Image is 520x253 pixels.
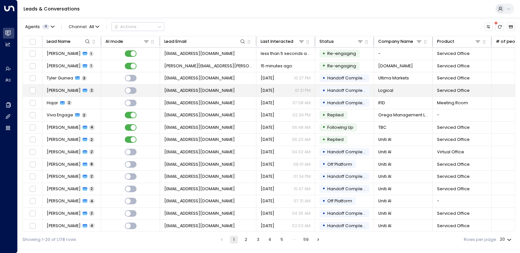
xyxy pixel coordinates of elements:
[322,122,325,132] div: •
[82,113,87,118] span: 2
[295,88,311,93] p: 01:21 PM
[29,185,36,193] span: Toggle select row
[322,98,325,108] div: •
[327,112,344,118] span: Replied
[47,63,81,69] span: Nick McGorry
[164,125,235,130] span: emmag.012025@gmail.com
[378,125,386,130] span: TBC
[42,25,49,29] span: 4
[437,223,470,229] span: Serviced Office
[29,111,36,119] span: Toggle select row
[314,236,322,244] button: Go to next page
[89,162,94,167] span: 8
[47,100,58,106] span: Hajar
[327,75,370,81] span: Handoff Completed
[302,236,310,244] button: Go to page 59
[292,100,311,106] p: 07:08 AM
[322,184,325,194] div: •
[327,88,370,93] span: Handoff Completed
[89,137,94,142] span: 2
[47,211,81,216] span: Anika Coutinho
[29,87,36,94] span: Toggle select row
[47,137,81,143] span: Anika Coutinho
[378,223,391,229] span: Uniti AI
[89,186,94,191] span: 2
[292,223,311,229] p: 02:03 AM
[47,161,81,167] span: Anika Coutinho
[29,197,36,205] span: Toggle select row
[47,223,81,229] span: Anika Coutinho
[164,112,235,118] span: noreply@yammer.com
[437,75,470,81] span: Serviced Office
[378,198,391,204] span: Uniti AI
[261,38,293,45] div: Last Interacted
[111,22,164,31] button: Actions
[29,50,36,58] span: Toggle select row
[67,100,72,105] span: 2
[437,63,470,69] span: Serviced Office
[106,38,123,45] div: AI mode
[164,63,252,69] span: nick.mcgorry@scpdesign.co.uk
[294,75,311,81] p: 10:27 PM
[261,161,274,167] span: Dec 27, 2024
[29,62,36,70] span: Toggle select row
[292,125,311,130] p: 06:48 AM
[261,125,274,130] span: Aug 15, 2025
[261,88,274,93] span: Yesterday
[261,186,274,192] span: Dec 11, 2024
[47,88,81,93] span: Lee Hopkin
[164,198,235,204] span: anika@getuniti.com
[437,100,468,106] span: Meeting Room
[261,100,274,106] span: Aug 16, 2025
[89,25,94,29] span: All
[261,149,274,155] span: Jul 18, 2025
[327,198,352,204] span: Off Platform
[437,38,454,45] div: Product
[47,112,73,118] span: Viva Engage
[164,161,235,167] span: anika@getuniti.com
[437,88,470,93] span: Serviced Office
[266,236,274,244] button: Go to page 4
[437,137,470,143] span: Serviced Office
[292,149,311,155] p: 04:02 AM
[437,125,470,130] span: Serviced Office
[261,137,274,143] span: Aug 15, 2025
[500,235,513,244] div: 20
[322,61,325,71] div: •
[164,186,235,192] span: anika@getuniti.com
[293,161,311,167] p: 09:01 AM
[294,198,311,204] p: 07:31 AM
[378,149,391,155] span: Uniti AI
[261,198,274,204] span: Dec 10, 2024
[29,210,36,217] span: Toggle select row
[24,6,80,12] a: Leads & Conversations
[82,76,87,81] span: 3
[433,109,492,121] td: -
[89,199,95,204] span: 4
[261,223,274,229] span: Dec 09, 2024
[292,112,311,118] p: 02:34 PM
[327,174,370,179] span: Handoff Completed
[507,23,515,31] button: Archived Leads
[261,63,292,69] span: 15 minutes ago
[261,38,305,45] div: Last Interacted
[322,209,325,219] div: •
[327,149,370,155] span: Handoff Completed
[89,223,95,228] span: 4
[496,23,504,31] span: There are new threads available. Refresh the grid to view the latest updates.
[242,236,250,244] button: Go to page 2
[322,196,325,206] div: •
[89,51,93,56] span: 1
[29,75,36,82] span: Toggle select row
[47,174,81,179] span: Anika Coutinho
[294,186,311,192] p: 10:47 AM
[47,186,81,192] span: Anika Coutinho
[327,137,344,142] span: Replied
[437,186,470,192] span: Serviced Office
[29,124,36,131] span: Toggle select row
[164,174,235,179] span: anika@getuniti.com
[218,236,322,244] nav: pagination navigation
[164,38,187,45] div: Lead Email
[378,161,391,167] span: Uniti AI
[378,186,391,192] span: Uniti AI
